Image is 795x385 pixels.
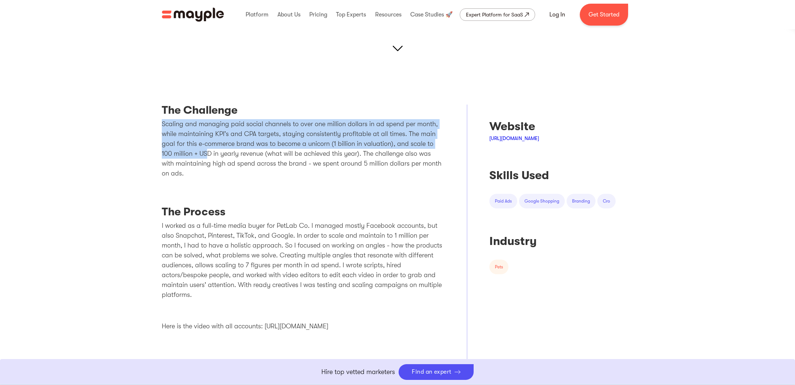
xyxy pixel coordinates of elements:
[307,3,329,26] div: Pricing
[495,263,503,271] div: pets
[489,135,539,141] a: [URL][DOMAIN_NAME]
[525,197,559,205] div: google shopping
[162,8,224,22] a: home
[495,197,512,205] div: paid ads
[321,367,395,377] p: Hire top vetted marketers
[334,3,368,26] div: Top Experts
[162,8,224,22] img: Mayple logo
[276,3,302,26] div: About Us
[466,10,523,19] div: Expert Platform for SaaS
[603,197,610,205] div: cro
[244,3,270,26] div: Platform
[460,8,535,21] a: Expert Platform for SaaS
[162,119,445,178] p: Scaling and managing paid social channels to over one million dollars in ad spend per month, whil...
[162,321,445,331] p: Here is the video with all accounts: [URL][DOMAIN_NAME]
[541,6,574,23] a: Log In
[162,221,445,300] p: I worked as a full-time media buyer for PetLab Co. I managed mostly Facebook accounts, but also S...
[572,197,590,205] div: branding
[489,234,616,249] div: Industry
[489,168,616,183] div: Skills Used
[373,3,403,26] div: Resources
[489,119,616,134] div: Website
[580,4,628,26] a: Get Started
[412,369,452,375] div: Find an expert
[162,206,445,221] h3: The Process
[162,105,445,119] h3: The Challenge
